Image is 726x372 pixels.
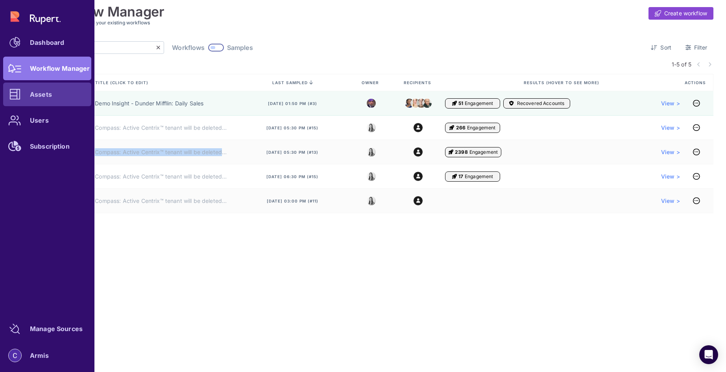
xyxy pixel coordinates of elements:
[524,80,601,85] span: Results (Hover to see more)
[694,44,707,52] span: Filter
[3,134,91,158] a: Subscription
[509,100,514,107] i: Accounts
[30,144,70,149] div: Subscription
[661,99,680,107] a: View >
[467,125,495,131] span: Engagement
[465,173,493,180] span: Engagement
[30,118,49,123] div: Users
[30,40,64,45] div: Dashboard
[672,60,691,68] span: 1-5 of 5
[30,326,83,331] div: Manage Sources
[699,345,718,364] div: Open Intercom Messenger
[661,148,680,156] a: View >
[266,174,318,179] span: [DATE] 06:30 pm (#15)
[266,149,318,155] span: [DATE] 05:30 pm (#13)
[664,9,707,17] span: Create workflow
[30,92,52,97] div: Assets
[55,42,156,53] input: Search by title
[227,44,253,52] span: Samples
[30,353,49,358] div: Armis
[405,97,414,109] img: kelly.png
[367,172,376,181] img: 8525803544391_e4bc78f9dfe39fb1ff36_32.jpg
[423,96,432,110] img: creed.jpeg
[661,173,680,180] a: View >
[266,125,318,131] span: [DATE] 05:30 pm (#15)
[456,125,466,131] span: 266
[367,147,376,157] img: 8525803544391_e4bc78f9dfe39fb1ff36_32.jpg
[95,173,227,180] a: Compass: Active Centrix™ tenant will be deleted (TCSM) ❌
[411,96,420,110] img: angela.jpeg
[517,100,565,107] span: Recovered Accounts
[95,99,203,107] a: Demo Insight - Dunder Mifflin: Daily Sales
[452,100,457,107] i: Engagement
[42,20,713,26] h3: Review and manage all your existing workflows
[367,123,376,132] img: 8525803544391_e4bc78f9dfe39fb1ff36_32.jpg
[95,80,150,85] span: Title (click to edit)
[3,31,91,54] a: Dashboard
[9,349,21,362] img: account-photo
[449,149,453,155] i: Engagement
[367,196,376,205] img: 8525803544391_e4bc78f9dfe39fb1ff36_32.jpg
[458,173,463,180] span: 17
[3,109,91,132] a: Users
[3,83,91,106] a: Assets
[3,317,91,341] a: Manage Sources
[685,80,708,85] span: Actions
[267,198,318,204] span: [DATE] 03:00 pm (#11)
[661,197,680,205] a: View >
[272,80,308,85] span: last sampled
[362,80,381,85] span: Owner
[268,101,317,106] span: [DATE] 01:50 pm (#3)
[95,148,227,156] a: Compass: Active Centrix™ tenant will be deleted (AE) ❌
[42,4,164,20] h1: Workflow Manager
[452,173,457,180] i: Engagement
[661,124,680,132] a: View >
[465,100,493,107] span: Engagement
[95,124,227,132] a: Compass: Active Centrix™ tenant will be deleted ❌ (SE)
[417,97,426,109] img: dwight.png
[404,80,433,85] span: Recipients
[449,125,454,131] i: Engagement
[95,197,227,205] a: Compass: Active Centrix™ tenant will be deleted (Partner) ❌
[469,149,498,155] span: Engagement
[172,44,205,52] span: Workflows
[455,149,468,155] span: 2398
[367,99,376,108] img: michael.jpeg
[660,44,671,52] span: Sort
[458,100,463,107] span: 51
